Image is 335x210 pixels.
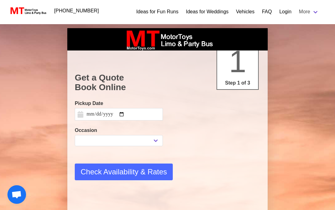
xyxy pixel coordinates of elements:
h1: Get a Quote Book Online [75,73,260,92]
a: Open chat [7,185,26,204]
img: MotorToys Logo [9,7,47,15]
label: Pickup Date [75,100,163,107]
button: Check Availability & Rates [75,164,173,180]
a: [PHONE_NUMBER] [51,5,103,17]
a: Vehicles [236,8,255,15]
span: Check Availability & Rates [81,166,167,177]
a: Login [279,8,291,15]
label: Occasion [75,127,163,134]
img: box_logo_brand.jpeg [121,28,214,50]
a: Ideas for Fun Runs [136,8,178,15]
a: FAQ [262,8,272,15]
span: 1 [229,44,246,79]
a: Ideas for Weddings [186,8,229,15]
p: Step 1 of 3 [220,79,256,87]
a: More [295,6,323,18]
